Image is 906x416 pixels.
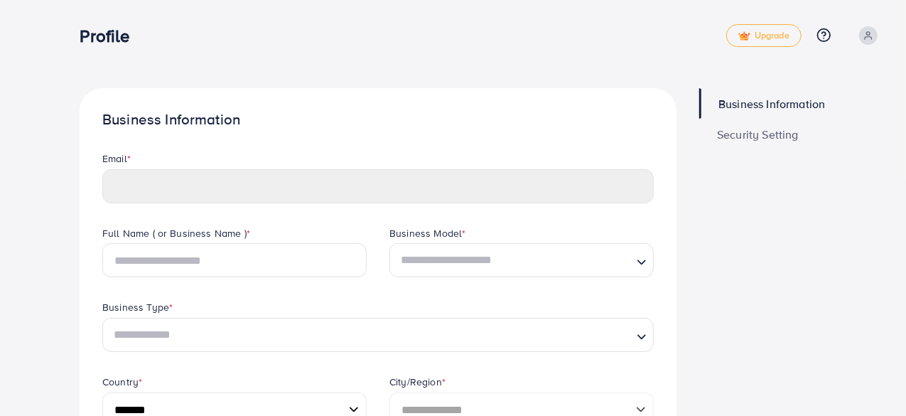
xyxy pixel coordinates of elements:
[80,26,141,46] h3: Profile
[102,375,142,389] label: Country
[738,31,750,41] img: tick
[389,375,446,389] label: City/Region
[102,318,654,352] div: Search for option
[396,247,631,274] input: Search for option
[102,226,250,240] label: Full Name ( or Business Name )
[102,111,654,129] h1: Business Information
[109,322,631,348] input: Search for option
[717,129,799,140] span: Security Setting
[738,31,789,41] span: Upgrade
[102,300,173,314] label: Business Type
[718,98,825,110] span: Business Information
[726,24,802,47] a: tickUpgrade
[389,226,465,240] label: Business Model
[389,243,654,277] div: Search for option
[102,151,131,166] label: Email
